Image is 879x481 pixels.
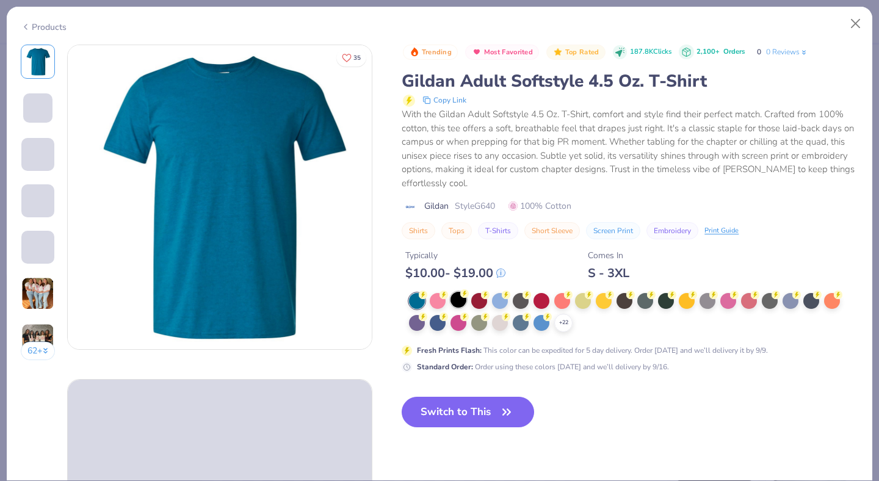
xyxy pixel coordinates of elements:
img: User generated content [21,277,54,310]
div: This color can be expedited for 5 day delivery. Order [DATE] and we’ll delivery it by 9/9. [417,345,768,356]
img: Top Rated sort [553,47,563,57]
button: 62+ [21,342,56,360]
div: Gildan Adult Softstyle 4.5 Oz. T-Shirt [402,70,858,93]
img: User generated content [21,171,23,204]
img: Front [23,47,52,76]
div: Order using these colors [DATE] and we’ll delivery by 9/16. [417,361,669,372]
img: User generated content [21,264,23,297]
span: 35 [353,55,361,61]
img: User generated content [21,324,54,356]
button: Tops [441,222,472,239]
span: Top Rated [565,49,599,56]
strong: Standard Order : [417,362,473,372]
div: $ 10.00 - $ 19.00 [405,266,505,281]
img: Front [68,45,372,349]
a: 0 Reviews [766,46,808,57]
div: 2,100+ [696,47,745,57]
button: Badge Button [403,45,458,60]
img: User generated content [21,217,23,250]
img: brand logo [402,202,418,212]
span: 100% Cotton [508,200,571,212]
button: copy to clipboard [419,93,470,107]
div: S - 3XL [588,266,629,281]
div: Print Guide [704,226,739,236]
div: Products [21,21,67,34]
button: Screen Print [586,222,640,239]
div: Typically [405,249,505,262]
button: Badge Button [546,45,605,60]
button: Switch to This [402,397,534,427]
button: Close [844,12,867,35]
strong: Fresh Prints Flash : [417,345,482,355]
span: 0 [757,47,761,57]
button: T-Shirts [478,222,518,239]
span: 187.8K Clicks [630,47,671,57]
div: Comes In [588,249,629,262]
span: + 22 [559,319,568,327]
button: Short Sleeve [524,222,580,239]
img: Trending sort [410,47,419,57]
span: Orders [723,47,745,56]
button: Badge Button [465,45,539,60]
span: Trending [422,49,452,56]
img: Most Favorited sort [472,47,482,57]
span: Gildan [424,200,449,212]
button: Like [336,49,366,67]
button: Embroidery [646,222,698,239]
div: With the Gildan Adult Softstyle 4.5 Oz. T-Shirt, comfort and style find their perfect match. Craf... [402,107,858,190]
span: Most Favorited [484,49,533,56]
button: Shirts [402,222,435,239]
span: Style G640 [455,200,495,212]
